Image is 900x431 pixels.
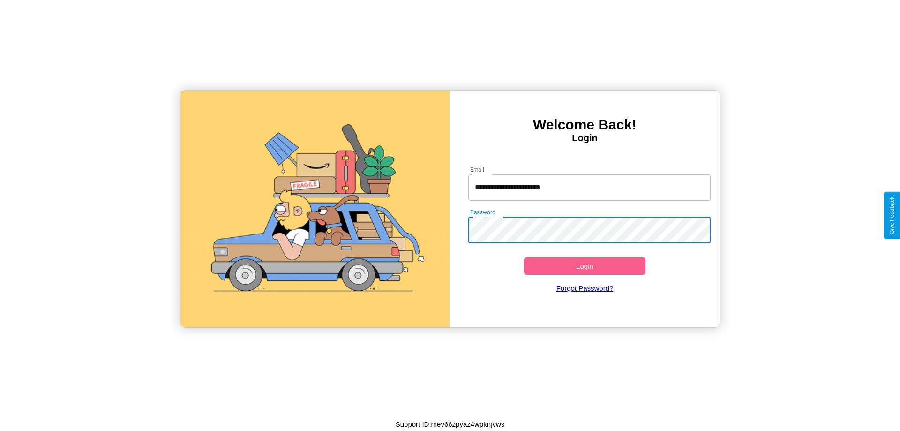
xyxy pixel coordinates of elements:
[180,91,450,327] img: gif
[470,208,495,216] label: Password
[450,133,720,144] h4: Login
[464,275,706,302] a: Forgot Password?
[396,418,505,431] p: Support ID: mey66zpyaz4wpknjvws
[470,166,485,174] label: Email
[889,197,895,234] div: Give Feedback
[524,257,645,275] button: Login
[450,117,720,133] h3: Welcome Back!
